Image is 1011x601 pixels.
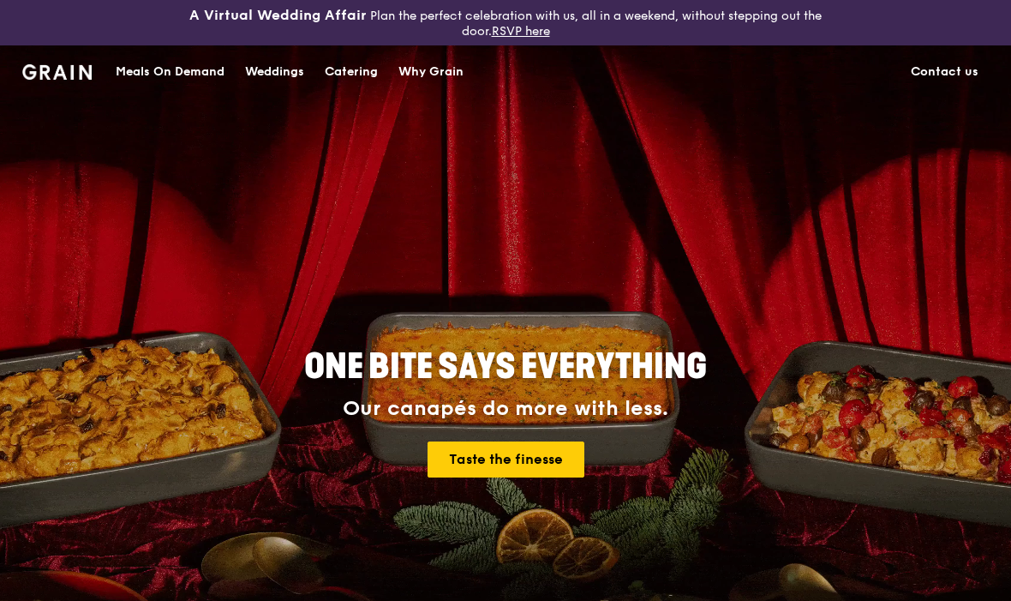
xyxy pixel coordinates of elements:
div: Weddings [245,46,304,98]
span: ONE BITE SAYS EVERYTHING [304,346,707,388]
a: GrainGrain [22,45,92,96]
a: Why Grain [388,46,474,98]
a: Catering [314,46,388,98]
a: RSVP here [492,24,550,39]
a: Taste the finesse [428,442,584,478]
div: Meals On Demand [116,46,224,98]
a: Contact us [900,46,989,98]
h3: A Virtual Wedding Affair [189,7,367,24]
div: Plan the perfect celebration with us, all in a weekend, without stepping out the door. [169,7,843,39]
div: Why Grain [398,46,464,98]
a: Weddings [235,46,314,98]
div: Catering [325,46,378,98]
img: Grain [22,64,92,80]
div: Our canapés do more with less. [197,397,814,421]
